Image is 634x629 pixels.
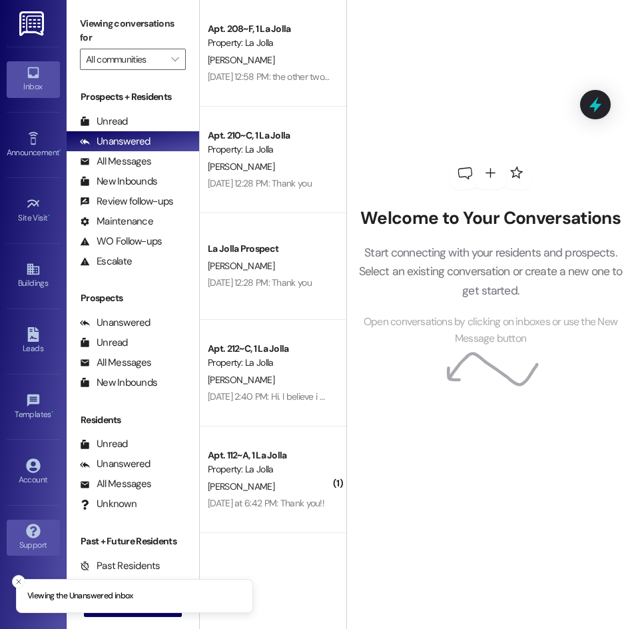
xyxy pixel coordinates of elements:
[208,71,507,83] div: [DATE] 12:58 PM: the other two girls haven't moved in yet cause of the situation
[208,260,274,272] span: [PERSON_NAME]
[7,520,60,556] a: Support
[19,11,47,36] img: ResiDesk Logo
[208,54,274,66] span: [PERSON_NAME]
[80,316,151,330] div: Unanswered
[7,323,60,359] a: Leads
[80,437,128,451] div: Unread
[208,242,331,256] div: La Jolla Prospect
[7,454,60,490] a: Account
[208,177,312,189] div: [DATE] 12:28 PM: Thank you
[356,208,625,229] h2: Welcome to Your Conversations
[80,195,173,209] div: Review follow-ups
[80,215,153,229] div: Maintenance
[356,314,625,346] span: Open conversations by clicking on inboxes or use the New Message button
[80,135,151,149] div: Unanswered
[80,155,151,169] div: All Messages
[67,413,199,427] div: Residents
[208,129,331,143] div: Apt. 210~C, 1 La Jolla
[208,277,312,289] div: [DATE] 12:28 PM: Thank you
[51,408,53,417] span: •
[208,497,324,509] div: [DATE] at 6:42 PM: Thank you!!
[7,258,60,294] a: Buildings
[80,477,151,491] div: All Messages
[208,36,331,50] div: Property: La Jolla
[80,175,157,189] div: New Inbounds
[208,462,331,476] div: Property: La Jolla
[80,376,157,390] div: New Inbounds
[208,480,274,492] span: [PERSON_NAME]
[67,291,199,305] div: Prospects
[208,390,430,402] div: [DATE] 2:40 PM: Hi. I believe i made a payment on the first
[80,235,162,249] div: WO Follow-ups
[12,575,25,588] button: Close toast
[80,336,128,350] div: Unread
[208,356,331,370] div: Property: La Jolla
[80,457,151,471] div: Unanswered
[59,146,61,155] span: •
[67,90,199,104] div: Prospects + Residents
[48,211,50,221] span: •
[208,143,331,157] div: Property: La Jolla
[80,115,128,129] div: Unread
[208,161,274,173] span: [PERSON_NAME]
[171,54,178,65] i: 
[356,243,625,300] p: Start connecting with your residents and prospects. Select an existing conversation or create a n...
[86,49,164,70] input: All communities
[7,389,60,425] a: Templates •
[7,61,60,97] a: Inbox
[80,559,160,573] div: Past Residents
[80,356,151,370] div: All Messages
[7,193,60,229] a: Site Visit •
[208,448,331,462] div: Apt. 112~A, 1 La Jolla
[80,13,186,49] label: Viewing conversations for
[208,374,274,386] span: [PERSON_NAME]
[67,534,199,548] div: Past + Future Residents
[80,255,132,269] div: Escalate
[27,590,133,602] p: Viewing the Unanswered inbox
[208,22,331,36] div: Apt. 208~F, 1 La Jolla
[80,497,137,511] div: Unknown
[208,342,331,356] div: Apt. 212~C, 1 La Jolla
